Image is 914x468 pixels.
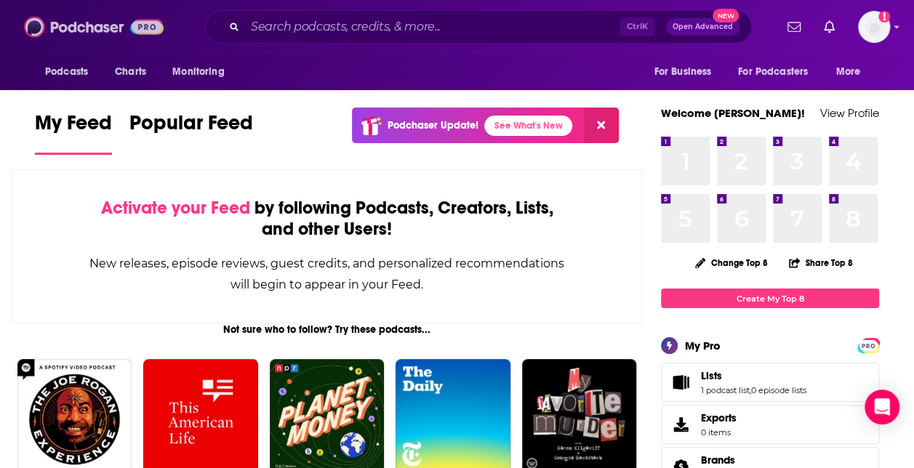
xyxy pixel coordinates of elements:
[729,58,829,86] button: open menu
[685,339,721,352] div: My Pro
[666,18,739,36] button: Open AdvancedNew
[172,62,224,82] span: Monitoring
[858,11,890,43] img: User Profile
[85,198,569,240] div: by following Podcasts, Creators, Lists, and other Users!
[859,339,877,350] a: PRO
[620,17,654,36] span: Ctrl K
[661,289,879,308] a: Create My Top 8
[701,427,737,437] span: 0 items
[666,414,695,435] span: Exports
[661,106,805,120] a: Welcome [PERSON_NAME]!
[865,390,899,424] div: Open Intercom Messenger
[858,11,890,43] span: Logged in as Shift_2
[654,62,711,82] span: For Business
[388,119,478,132] p: Podchaser Update!
[818,15,841,39] a: Show notifications dropdown
[129,110,253,155] a: Popular Feed
[826,58,879,86] button: open menu
[205,10,752,44] div: Search podcasts, credits, & more...
[878,11,890,23] svg: Add a profile image
[35,110,112,144] span: My Feed
[673,23,733,31] span: Open Advanced
[85,253,569,295] div: New releases, episode reviews, guest credits, and personalized recommendations will begin to appe...
[713,9,739,23] span: New
[859,340,877,351] span: PRO
[701,453,735,467] span: Brands
[12,323,642,336] div: Not sure who to follow? Try these podcasts...
[105,58,155,86] a: Charts
[701,369,806,382] a: Lists
[701,453,742,467] a: Brands
[35,58,107,86] button: open menu
[788,249,854,277] button: Share Top 8
[100,197,249,219] span: Activate your Feed
[686,254,777,272] button: Change Top 8
[751,385,806,395] a: 0 episode lists
[701,411,737,424] span: Exports
[24,13,164,41] img: Podchaser - Follow, Share and Rate Podcasts
[115,62,146,82] span: Charts
[701,369,722,382] span: Lists
[750,385,751,395] span: ,
[35,110,112,155] a: My Feed
[661,363,879,402] span: Lists
[484,116,572,136] a: See What's New
[836,62,861,82] span: More
[701,385,750,395] a: 1 podcast list
[129,110,253,144] span: Popular Feed
[858,11,890,43] button: Show profile menu
[245,15,620,39] input: Search podcasts, credits, & more...
[738,62,808,82] span: For Podcasters
[782,15,806,39] a: Show notifications dropdown
[644,58,729,86] button: open menu
[162,58,243,86] button: open menu
[666,372,695,392] a: Lists
[661,405,879,444] a: Exports
[820,106,879,120] a: View Profile
[45,62,88,82] span: Podcasts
